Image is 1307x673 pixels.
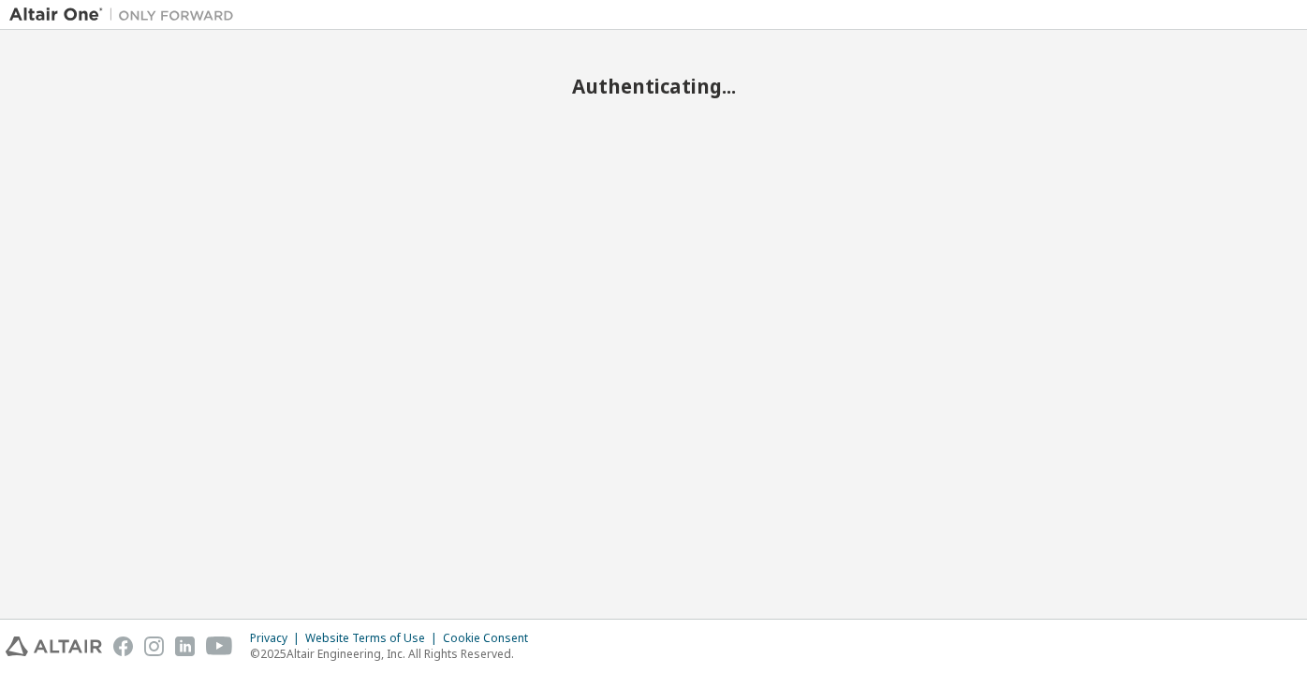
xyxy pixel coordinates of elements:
img: Altair One [9,6,243,24]
div: Cookie Consent [443,631,539,646]
img: linkedin.svg [175,636,195,656]
div: Privacy [250,631,305,646]
p: © 2025 Altair Engineering, Inc. All Rights Reserved. [250,646,539,662]
div: Website Terms of Use [305,631,443,646]
img: facebook.svg [113,636,133,656]
img: instagram.svg [144,636,164,656]
h2: Authenticating... [9,74,1298,98]
img: altair_logo.svg [6,636,102,656]
img: youtube.svg [206,636,233,656]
